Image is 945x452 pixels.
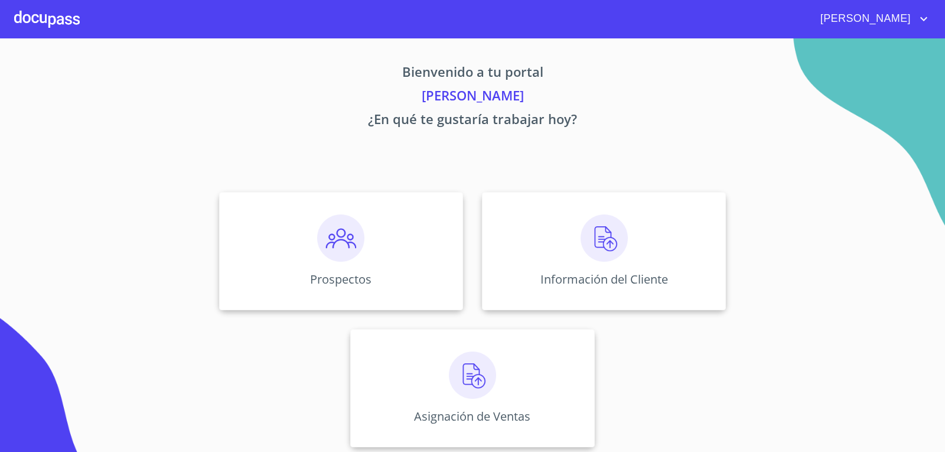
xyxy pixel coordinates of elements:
[812,9,931,28] button: account of current user
[310,271,372,287] p: Prospectos
[540,271,668,287] p: Información del Cliente
[109,109,836,133] p: ¿En qué te gustaría trabajar hoy?
[317,214,364,262] img: prospectos.png
[109,86,836,109] p: [PERSON_NAME]
[109,62,836,86] p: Bienvenido a tu portal
[581,214,628,262] img: carga.png
[449,352,496,399] img: carga.png
[812,9,917,28] span: [PERSON_NAME]
[414,408,530,424] p: Asignación de Ventas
